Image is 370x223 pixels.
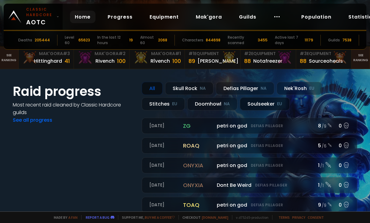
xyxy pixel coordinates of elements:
span: [PERSON_NAME] [262,142,319,150]
span: Clunked [262,122,297,130]
div: Equipment [300,51,348,57]
span: Pilzyfraud [258,182,296,189]
small: 12k [276,163,283,169]
span: Made by [50,215,78,220]
span: v. d752d5 - production [232,215,268,220]
a: Buy me a coffee [145,215,175,220]
div: 7538 [342,37,351,43]
span: Checkout [178,215,228,220]
a: Report a bug [86,215,109,220]
span: Sourceoheals [239,162,283,169]
div: 100 [172,57,181,65]
span: # 2 [119,51,126,57]
small: MVP [149,162,159,169]
small: MVP [149,202,159,208]
a: [DATE]roaqpetri on godDefias Pillager5 /60 [142,138,357,154]
div: 100 [117,57,126,65]
div: Guilds [328,37,340,43]
a: Home [70,11,95,23]
span: # 2 [244,51,251,57]
span: # 3 [300,51,307,57]
a: Guilds [234,11,261,23]
div: All [142,82,163,95]
a: Privacy [292,215,305,220]
small: NA [200,85,206,92]
div: Equipment [244,51,292,57]
div: Stitches [142,97,185,110]
div: Characters [182,37,203,43]
small: Classic Hardcore [26,7,54,18]
div: 41 [64,57,70,65]
small: NA [261,85,267,92]
a: Classic HardcoreAOTC [4,4,63,30]
div: Skull Rock [165,82,213,95]
div: Rivench [95,57,115,65]
span: Calleyy [190,201,225,209]
div: 2068 [158,37,167,43]
span: Hx [190,162,207,169]
div: 88 [300,57,306,65]
div: 844698 [206,37,220,43]
span: # 1 [188,51,194,57]
span: # 3 [63,51,70,57]
div: 89 [188,57,195,65]
span: Priestwing [257,201,298,209]
div: Sourceoheals [309,57,343,65]
div: Level 60 [65,35,76,46]
a: Mak'gora [191,11,227,23]
small: MVP [149,123,159,129]
div: Mak'Gora [78,51,126,57]
span: # 1 [175,51,181,57]
a: Mak'Gora#1Rîvench100 [130,47,185,69]
small: EU [277,101,282,107]
h4: Most recent raid cleaned by Classic Hardcore guilds [13,101,134,116]
small: MVP [149,143,159,149]
small: 298.5k [217,143,230,149]
a: Population [296,11,336,23]
div: Defias Pillager [216,82,274,95]
span: Yoohtroll [190,182,227,189]
small: 145.2k [306,143,319,149]
a: #1Equipment89[PERSON_NAME] [185,47,240,69]
a: Progress [103,11,137,23]
span: See details [328,143,351,149]
div: Mak'Gora [133,51,181,57]
span: See details [318,202,341,208]
a: [DOMAIN_NAME] [202,215,228,220]
span: Mullitrash [190,122,230,130]
h1: Raid progress [13,82,134,101]
a: [DATE]zgpetri on godDefias Pillager8 /90 [142,118,357,134]
small: 197.8k [285,203,298,209]
div: 65623 [78,37,90,43]
div: Hittinghard [34,57,62,65]
div: Active last 7 days [275,35,303,46]
div: Soulseeker [240,97,290,110]
span: See details [318,123,341,129]
div: 11179 [305,37,313,43]
div: 205444 [35,37,50,43]
span: See details [318,182,341,188]
div: 88 [244,57,251,65]
div: Deaths [18,37,32,43]
div: Mak'Gora [22,51,70,57]
small: MVP [149,182,159,188]
span: Mullitrash [190,142,230,150]
div: Doomhowl [187,97,237,110]
div: Notafreezer [253,57,282,65]
a: [DATE]onyxiaDont Be WeirdDefias Pillager1 /10 [142,177,357,193]
small: EU [172,101,177,107]
div: 3455 [258,37,268,43]
a: Mak'Gora#3Hittinghard41 [19,47,74,69]
a: #2Equipment88Notafreezer [240,47,296,69]
a: Equipment [145,11,184,23]
small: EU [309,85,314,92]
small: NA [224,101,230,107]
small: 707.8k [212,203,225,209]
div: Almost 60 [140,35,155,46]
div: Rîvench [150,57,170,65]
small: 86.2k [216,183,227,189]
small: 86.6k [286,124,297,130]
span: AOTC [26,7,54,27]
div: In the last 12 hours [97,35,127,46]
small: 66k [199,163,207,169]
